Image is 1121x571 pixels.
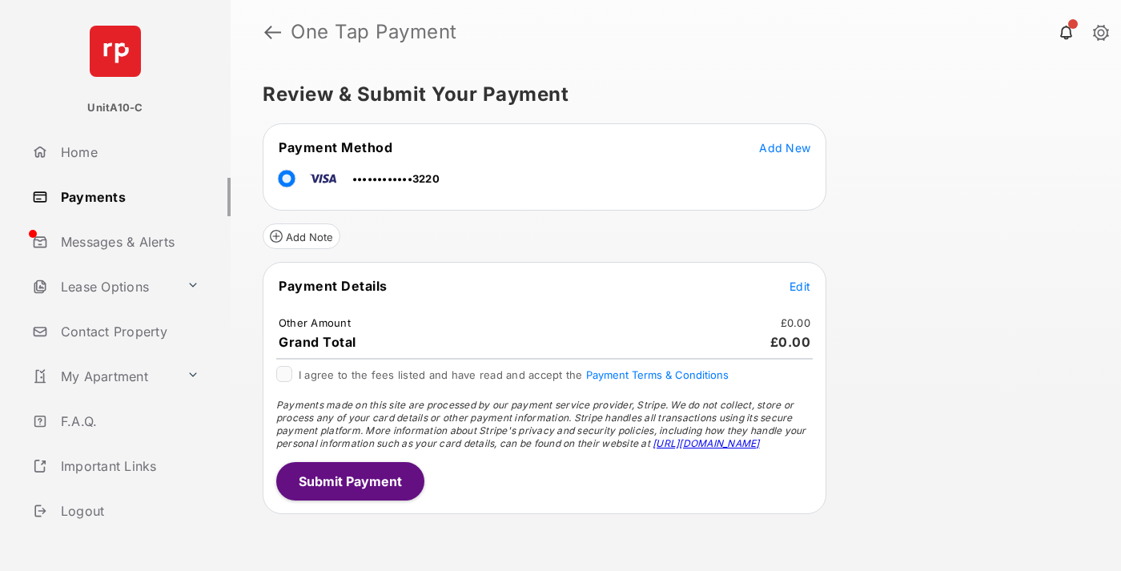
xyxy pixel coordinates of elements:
[87,100,143,116] p: UnitA10-C
[291,22,457,42] strong: One Tap Payment
[653,437,759,449] a: [URL][DOMAIN_NAME]
[26,267,180,306] a: Lease Options
[90,26,141,77] img: svg+xml;base64,PHN2ZyB4bWxucz0iaHR0cDovL3d3dy53My5vcmcvMjAwMC9zdmciIHdpZHRoPSI2NCIgaGVpZ2h0PSI2NC...
[586,368,729,381] button: I agree to the fees listed and have read and accept the
[26,133,231,171] a: Home
[790,279,810,293] span: Edit
[263,223,340,249] button: Add Note
[26,223,231,261] a: Messages & Alerts
[780,316,811,330] td: £0.00
[279,334,356,350] span: Grand Total
[26,402,231,440] a: F.A.Q.
[279,139,392,155] span: Payment Method
[352,172,440,185] span: ••••••••••••3220
[26,357,180,396] a: My Apartment
[263,85,1076,104] h5: Review & Submit Your Payment
[790,278,810,294] button: Edit
[26,178,231,216] a: Payments
[26,492,231,530] a: Logout
[279,278,388,294] span: Payment Details
[26,312,231,351] a: Contact Property
[299,368,729,381] span: I agree to the fees listed and have read and accept the
[276,399,806,449] span: Payments made on this site are processed by our payment service provider, Stripe. We do not colle...
[759,141,810,155] span: Add New
[26,447,206,485] a: Important Links
[278,316,352,330] td: Other Amount
[759,139,810,155] button: Add New
[276,462,424,501] button: Submit Payment
[770,334,811,350] span: £0.00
